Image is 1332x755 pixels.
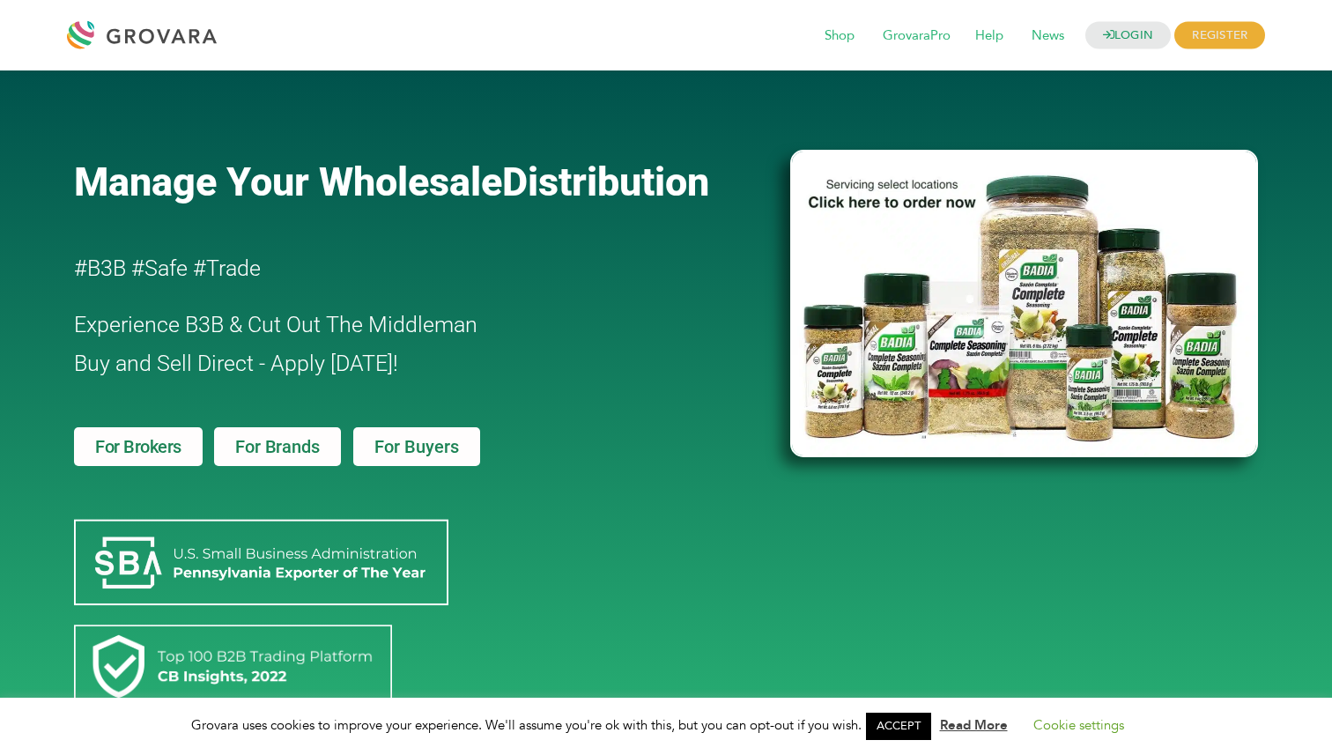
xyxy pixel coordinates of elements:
[214,427,340,466] a: For Brands
[1019,19,1077,53] span: News
[963,19,1016,53] span: Help
[870,19,963,53] span: GrovaraPro
[502,159,709,205] span: Distribution
[812,19,867,53] span: Shop
[940,716,1008,734] a: Read More
[191,716,1142,734] span: Grovara uses cookies to improve your experience. We'll assume you're ok with this, but you can op...
[74,159,761,205] a: Manage Your WholesaleDistribution
[74,159,502,205] span: Manage Your Wholesale
[866,713,931,740] a: ACCEPT
[235,438,319,455] span: For Brands
[870,26,963,46] a: GrovaraPro
[74,351,398,376] span: Buy and Sell Direct - Apply [DATE]!
[74,249,689,288] h2: #B3B #Safe #Trade
[95,438,181,455] span: For Brokers
[74,427,203,466] a: For Brokers
[1174,22,1265,49] span: REGISTER
[1033,716,1124,734] a: Cookie settings
[1019,26,1077,46] a: News
[74,312,477,337] span: Experience B3B & Cut Out The Middleman
[353,427,480,466] a: For Buyers
[812,26,867,46] a: Shop
[963,26,1016,46] a: Help
[374,438,459,455] span: For Buyers
[1085,22,1172,49] a: LOGIN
